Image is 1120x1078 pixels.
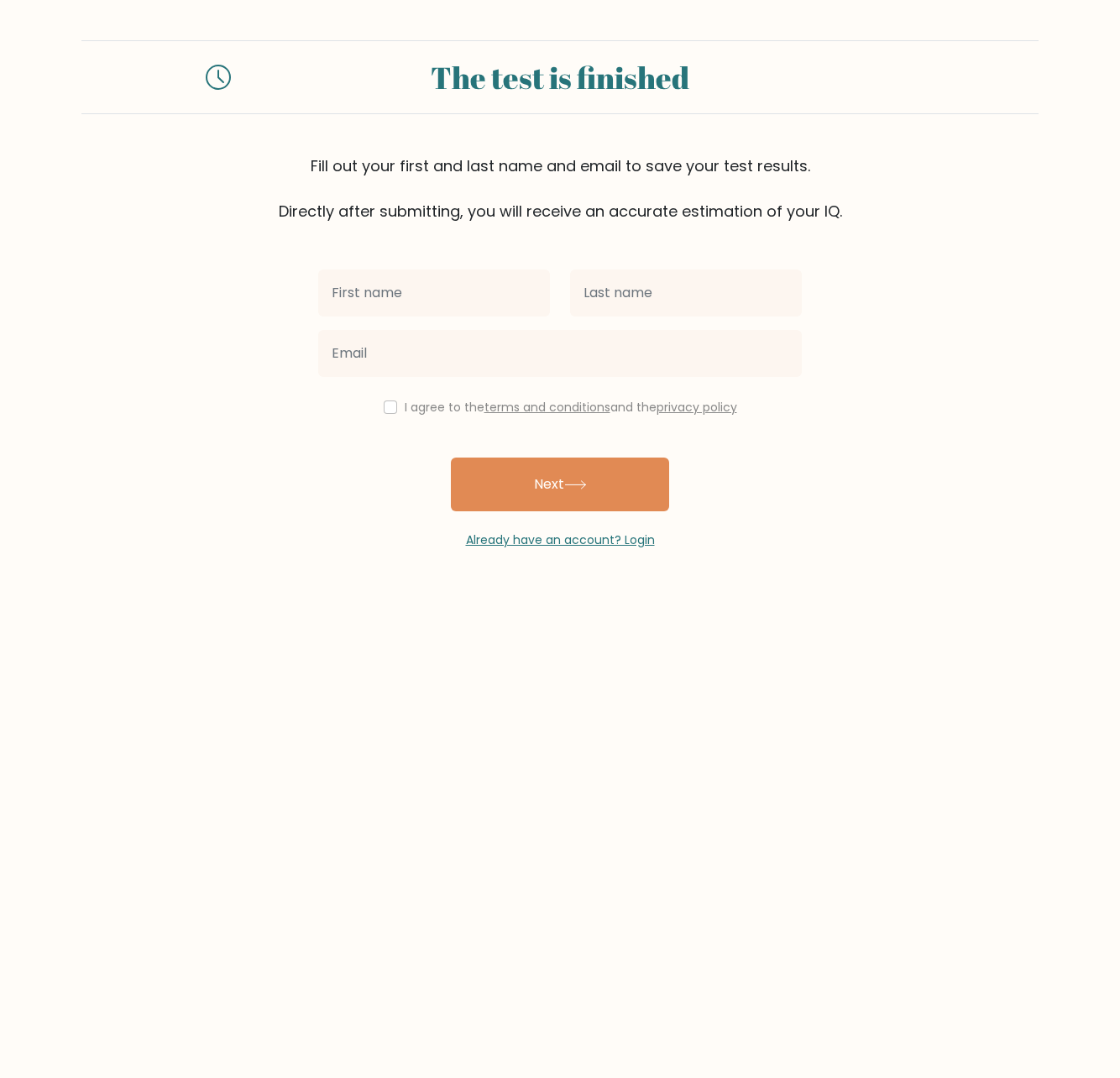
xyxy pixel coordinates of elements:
[570,269,802,317] input: Last name
[657,399,737,416] a: privacy policy
[484,399,610,416] a: terms and conditions
[451,458,669,511] button: Next
[251,55,869,100] div: The test is finished
[81,154,1039,222] div: Fill out your first and last name and email to save your test results. Directly after submitting,...
[318,269,550,317] input: First name
[318,330,802,377] input: Email
[405,399,737,416] label: I agree to the and the
[466,531,655,548] a: Already have an account? Login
